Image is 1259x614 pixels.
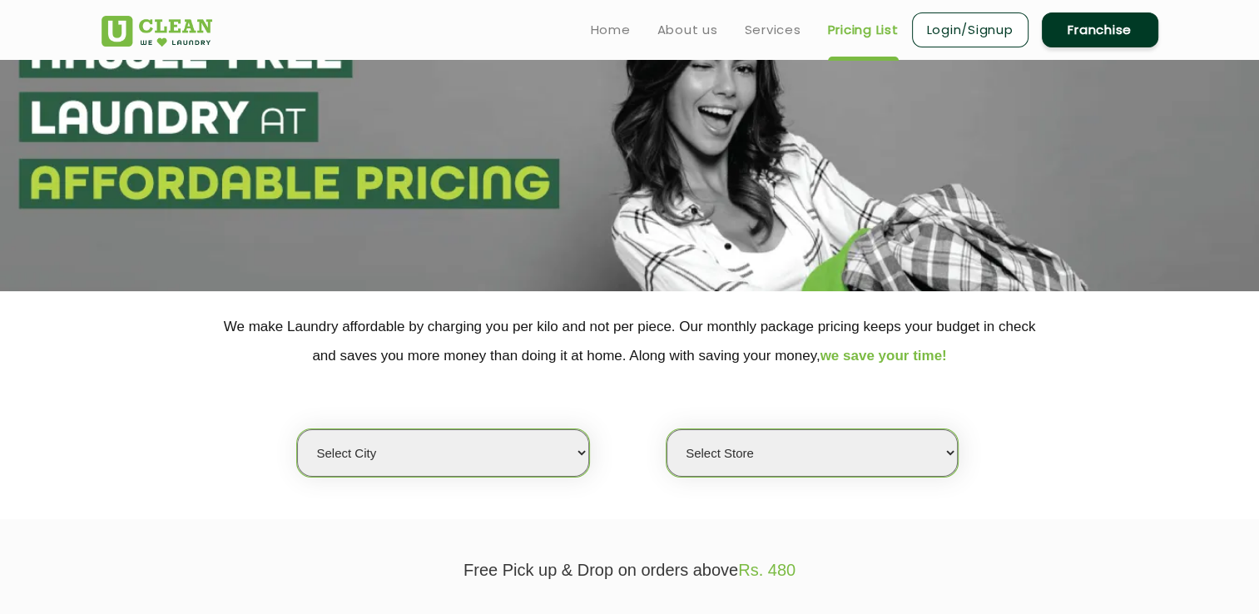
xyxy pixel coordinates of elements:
[657,20,718,40] a: About us
[102,312,1158,370] p: We make Laundry affordable by charging you per kilo and not per piece. Our monthly package pricin...
[1042,12,1158,47] a: Franchise
[820,348,947,364] span: we save your time!
[828,20,899,40] a: Pricing List
[591,20,631,40] a: Home
[738,561,796,579] span: Rs. 480
[102,16,212,47] img: UClean Laundry and Dry Cleaning
[102,561,1158,580] p: Free Pick up & Drop on orders above
[745,20,801,40] a: Services
[912,12,1029,47] a: Login/Signup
